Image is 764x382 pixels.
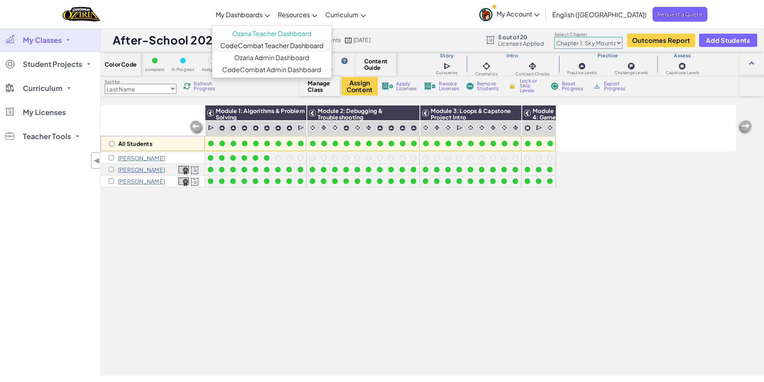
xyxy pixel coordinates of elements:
img: IconCutscene.svg [298,124,305,132]
img: IconInteractive.svg [512,124,519,131]
img: IconPracticeLevel.svg [252,125,259,131]
a: My Dashboards [212,4,274,25]
img: Licensed [190,178,199,186]
img: IconCinematic.svg [478,124,486,131]
span: Challenge Levels [614,71,648,75]
img: IconPracticeLevel.svg [388,125,395,131]
a: Ozaria by CodeCombat logo [63,6,100,22]
img: IconCinematic.svg [354,124,361,131]
img: IconRemoveStudents.svg [466,83,474,90]
span: Concept Checks [515,72,549,76]
img: IconChallengeLevel.svg [627,62,635,70]
span: Assigned [202,67,221,72]
img: IconPracticeLevel.svg [219,125,225,131]
span: Export Progress [604,81,628,91]
span: Module 3: Loops & Capstone Project Intro [431,107,511,121]
span: My Licenses [23,109,66,116]
a: CodeCombat Teacher Dashboard [212,40,332,52]
img: IconInteractive.svg [489,124,497,131]
img: IconPracticeLevel.svg [343,125,350,131]
img: IconCinematic.svg [467,124,474,131]
span: English ([GEOGRAPHIC_DATA]) [552,10,646,19]
span: Refresh Progress [194,81,219,91]
span: Teacher Tools [23,133,71,140]
img: IconCinematic.svg [481,61,492,72]
img: IconPracticeLevel.svg [377,125,383,131]
a: View Course Completion Certificate [178,165,189,174]
img: IconPracticeLevel.svg [263,125,270,131]
a: CodeCombat Admin Dashboard [212,64,332,76]
span: Manage Class [308,80,331,93]
span: Curriculum [325,10,359,19]
img: Home [63,6,100,22]
img: Arrow_Left_Inactive.png [189,120,205,136]
img: IconPracticeLevel.svg [230,125,237,131]
img: IconLicenseRevoke.svg [424,83,436,90]
p: oscar s [118,166,165,173]
span: complete [145,67,165,72]
img: IconCinematic.svg [331,124,339,131]
span: Capstone Levels [666,71,699,75]
a: Request a Quote [653,7,707,22]
label: Sort by [105,79,176,85]
span: Cinematics [475,72,498,76]
p: Clark B [118,155,165,161]
span: Reset Progress [562,81,586,91]
img: IconReload.svg [183,83,190,90]
span: Color Code [105,61,137,67]
a: My Account [475,2,543,27]
span: Practice Levels [567,71,596,75]
span: [DATE] [353,36,371,43]
a: Curriculum [321,4,370,25]
img: IconInteractive.svg [320,124,328,131]
span: In Progress [172,67,194,72]
span: My Dashboards [216,10,263,19]
a: Resources [274,4,321,25]
span: Add Students [706,37,750,44]
img: Arrow_Left_Inactive.png [737,119,753,135]
p: Hai Minh T [118,178,165,184]
span: My Classes [23,36,62,44]
button: Assign Content [342,77,378,95]
span: Curriculum [23,85,63,92]
img: IconPracticeLevel.svg [241,125,248,131]
a: Ozaria Teacher Dashboard [212,28,332,40]
span: Licenses Applied [498,40,544,46]
img: IconCinematic.svg [501,124,508,131]
h3: Assess [657,53,708,59]
span: Revoke Licenses [439,81,459,91]
h1: After-School 2025 - 26 [113,32,245,48]
span: Apply Licenses [396,81,417,91]
h3: Story [427,53,466,59]
img: IconCinematic.svg [422,124,430,131]
a: Ozaria Admin Dashboard [212,52,332,64]
img: IconPracticeLevel.svg [410,125,417,131]
span: Resources [278,10,310,19]
span: Module 2: Debugging & Troubleshooting [318,107,383,121]
a: View Course Completion Certificate [178,176,189,186]
a: English ([GEOGRAPHIC_DATA]) [548,4,651,25]
button: Outcomes Report [627,34,695,47]
span: 5 out of 20 [498,34,544,40]
img: IconCutscene.svg [456,124,464,132]
span: Remove Students [477,81,501,91]
img: IconPracticeLevel.svg [399,125,406,131]
span: Content Guide [364,58,388,71]
img: IconLock.svg [508,82,517,89]
img: IconCutscene.svg [208,124,215,132]
img: certificate-icon.png [178,178,189,186]
img: IconPracticeLevel.svg [286,125,293,131]
img: IconInteractive.svg [365,124,373,131]
span: ◀ [93,155,100,166]
img: calendar.svg [345,37,352,43]
img: IconCinematic.svg [444,124,452,131]
span: Cutscenes [436,71,458,75]
img: IconArchive.svg [593,83,601,90]
img: IconInteractive.svg [433,124,441,131]
img: IconInteractive.svg [527,61,538,72]
img: IconCutscene.svg [444,62,452,71]
img: IconCutscene.svg [536,124,543,132]
img: IconHint.svg [341,58,348,64]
